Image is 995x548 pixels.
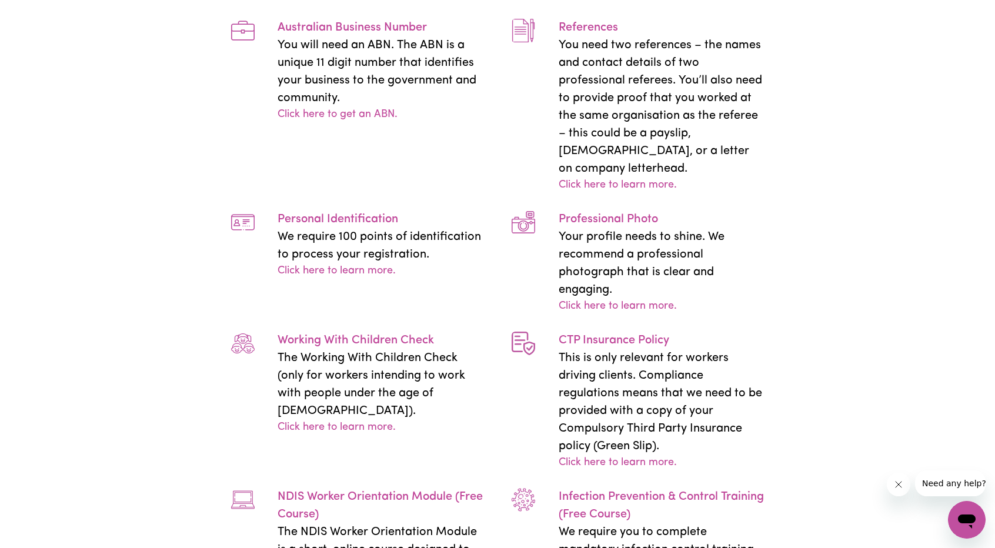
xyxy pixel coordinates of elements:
p: NDIS Worker Orientation Module (Free Course) [278,488,483,523]
iframe: Message from company [915,470,986,496]
p: Professional Photo [559,210,764,228]
p: Personal Identification [278,210,483,228]
img: require-22.6b45d34c.png [512,19,535,42]
a: Click here to learn more. [278,263,396,279]
a: Click here to learn more. [278,420,396,436]
a: Click here to learn more. [559,455,677,471]
p: You will need an ABN. The ABN is a unique 11 digit number that identifies your business to the go... [278,36,483,107]
p: CTP Insurance Policy [559,332,764,349]
p: You need two references – the names and contact details of two professional referees. You’ll also... [559,36,764,178]
iframe: Button to launch messaging window [948,501,986,539]
p: We require 100 points of identification to process your registration. [278,228,483,263]
span: Need any help? [7,8,71,18]
a: Click here to learn more. [559,178,677,193]
img: require-24.5839ea8f.png [512,332,535,355]
p: This is only relevant for workers driving clients. Compliance regulations means that we need to b... [559,349,764,455]
a: Click here to get an ABN. [278,107,398,123]
img: require-13.acbe3b74.png [231,210,255,234]
iframe: Close message [887,473,910,496]
p: Australian Business Number [278,19,483,36]
img: require-14.74c12e47.png [231,332,255,355]
img: require-25.67985ad0.png [231,488,255,512]
p: References [559,19,764,36]
p: The Working With Children Check (only for workers intending to work with people under the age of ... [278,349,483,420]
img: require-12.64ad963b.png [231,19,255,42]
p: Working With Children Check [278,332,483,349]
p: Infection Prevention & Control Training (Free Course) [559,488,764,523]
a: Click here to learn more. [559,299,677,315]
p: Your profile needs to shine. We recommend a professional photograph that is clear and engaging. [559,228,764,299]
img: require-26.eea9f5f5.png [512,488,535,512]
img: require-23.afc0f009.png [512,210,535,234]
